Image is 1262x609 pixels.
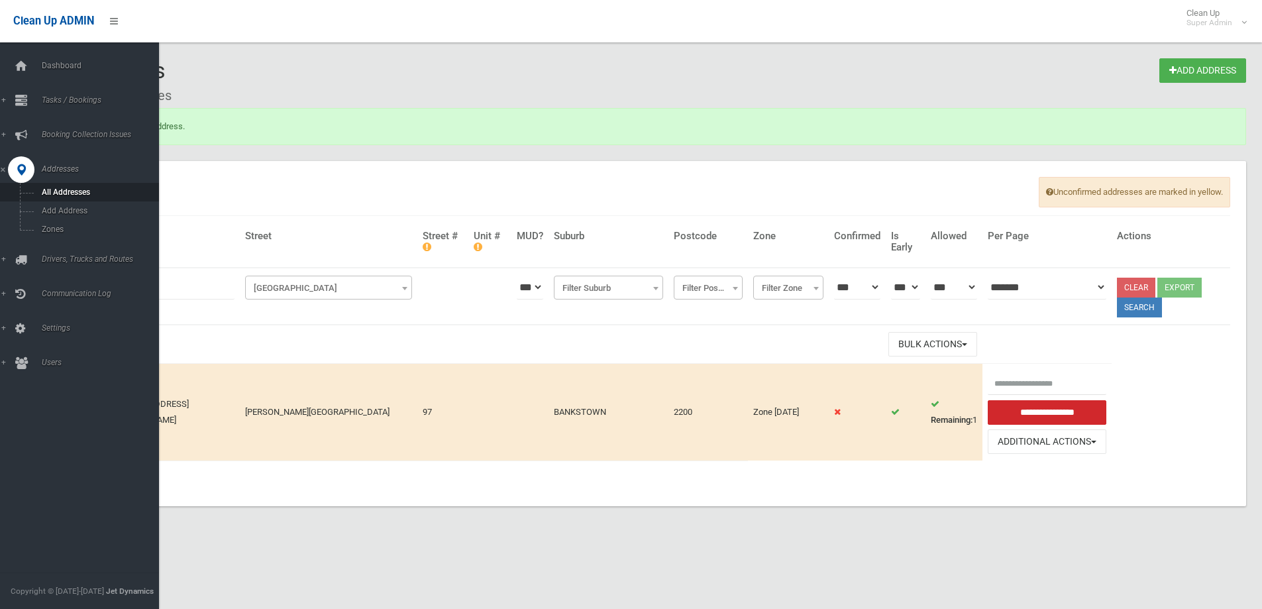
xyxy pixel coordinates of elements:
span: Add Address [38,206,158,215]
span: Copyright © [DATE]-[DATE] [11,586,104,596]
span: Filter Postcode [674,276,743,300]
h4: MUD? [517,231,543,242]
span: Dashboard [38,61,169,70]
span: Addresses [38,164,169,174]
span: Tasks / Bookings [38,95,169,105]
h4: Suburb [554,231,663,242]
td: 1 [925,364,982,461]
span: Zones [38,225,158,234]
span: Clean Up ADMIN [13,15,94,27]
h4: Per Page [988,231,1107,242]
span: Filter Postcode [677,279,739,298]
span: Filter Suburb [554,276,663,300]
strong: Remaining: [931,415,973,425]
h4: Allowed [931,231,977,242]
span: Filter Street [248,279,409,298]
span: Filter Suburb [557,279,660,298]
h4: Confirmed [834,231,880,242]
h4: Address [113,231,235,242]
button: Export [1157,278,1202,298]
td: Zone [DATE] [748,364,829,461]
span: Settings [38,323,169,333]
span: Users [38,358,169,367]
span: Filter Zone [757,279,820,298]
span: Drivers, Trucks and Routes [38,254,169,264]
span: Clean Up [1180,8,1245,28]
strong: Jet Dynamics [106,586,154,596]
h4: Street # [423,231,464,252]
h4: Zone [753,231,823,242]
h4: Is Early [891,231,920,252]
td: [PERSON_NAME][GEOGRAPHIC_DATA] [240,364,417,461]
span: Filter Street [245,276,412,300]
td: 97 [417,364,469,461]
h4: Postcode [674,231,743,242]
h4: Actions [1117,231,1225,242]
span: Unconfirmed addresses are marked in yellow. [1039,177,1230,207]
h4: Unit # [474,231,506,252]
button: Additional Actions [988,429,1107,454]
span: Filter Zone [753,276,823,300]
span: Communication Log [38,289,169,298]
h4: Street [245,231,412,242]
a: Add Address [1159,58,1246,83]
a: Clear [1117,278,1155,298]
td: 2200 [668,364,748,461]
small: Super Admin [1186,18,1232,28]
button: Bulk Actions [888,332,977,357]
div: Successfully updated address. [58,108,1246,145]
td: BANKSTOWN [549,364,668,461]
span: Booking Collection Issues [38,130,169,139]
button: Search [1117,298,1162,317]
span: All Addresses [38,188,158,197]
